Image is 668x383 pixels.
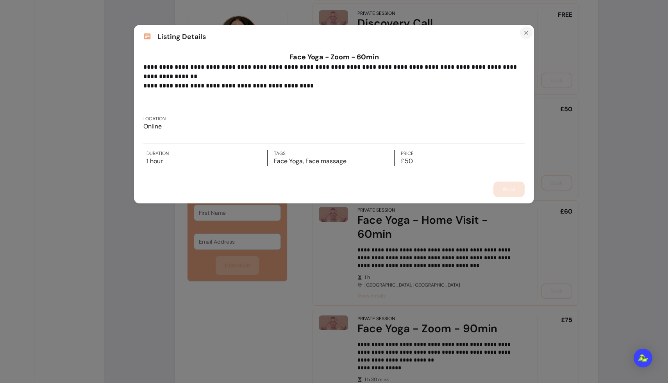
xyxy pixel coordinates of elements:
p: Face Yoga, Face massage [274,157,395,166]
p: £50 [401,157,522,166]
label: Duration [146,150,267,157]
label: Price [401,150,522,157]
div: Open Intercom Messenger [634,349,652,367]
p: Online [143,122,166,131]
span: Listing Details [157,31,206,42]
label: Location [143,116,166,122]
label: Tags [274,150,395,157]
p: 1 hour [146,157,267,166]
h1: Face Yoga - Zoom - 60min [143,52,525,62]
button: Close [520,27,532,39]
